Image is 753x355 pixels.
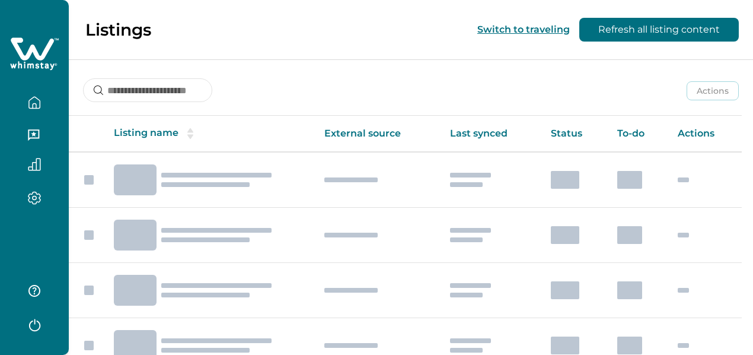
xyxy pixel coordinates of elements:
th: External source [315,116,441,152]
th: Last synced [441,116,541,152]
p: Listings [85,20,151,40]
th: Listing name [104,116,315,152]
button: Refresh all listing content [579,18,739,42]
th: To-do [608,116,669,152]
th: Status [541,116,608,152]
th: Actions [668,116,742,152]
button: sorting [178,128,202,140]
button: Actions [687,81,739,100]
button: Switch to traveling [477,24,570,35]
